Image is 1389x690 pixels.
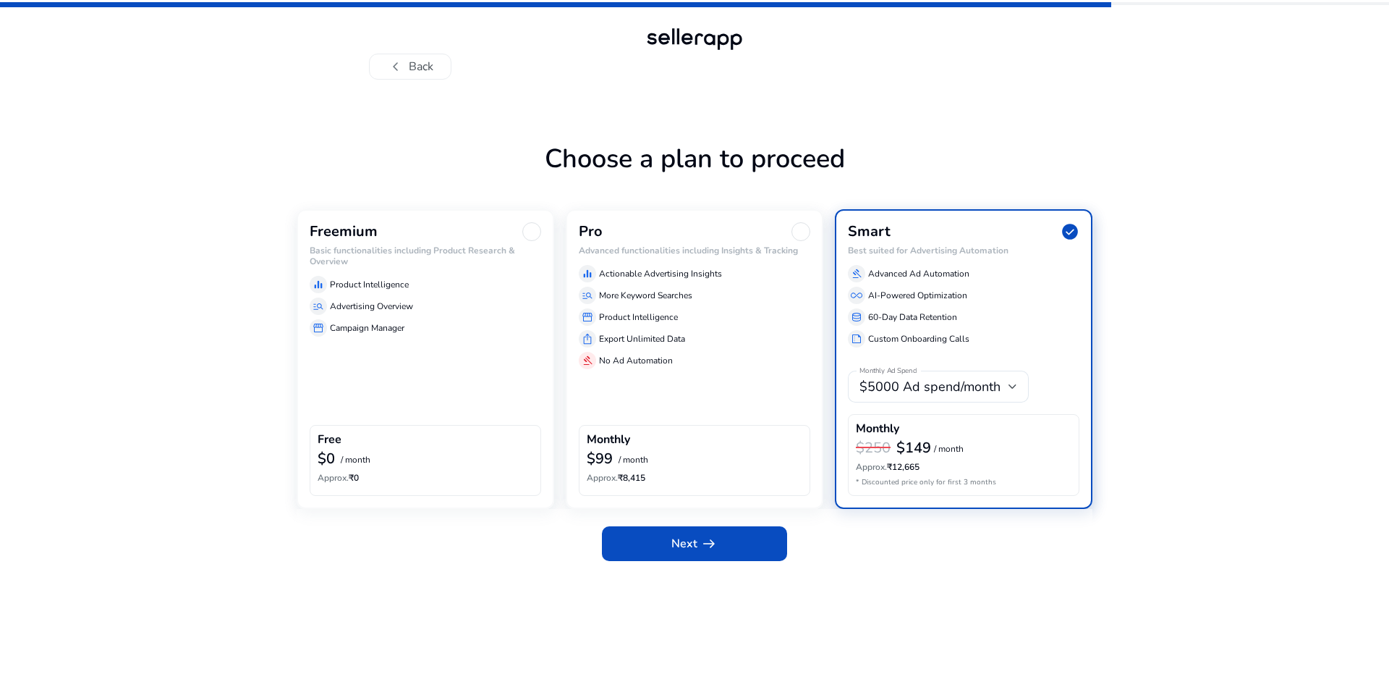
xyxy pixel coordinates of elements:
[848,245,1079,256] h6: Best suited for Advertising Automation
[330,321,404,335] p: Campaign Manager
[297,143,1092,209] h1: Choose a plan to proceed
[896,438,931,458] b: $149
[579,223,603,240] h3: Pro
[599,332,685,345] p: Export Unlimited Data
[868,332,969,345] p: Custom Onboarding Calls
[318,449,335,468] b: $0
[313,322,324,334] span: storefront
[856,462,1071,472] h6: ₹12,665
[599,289,692,302] p: More Keyword Searches
[602,526,787,561] button: Nextarrow_right_alt
[579,245,810,256] h6: Advanced functionalities including Insights & Tracking
[851,311,862,323] span: database
[313,300,324,312] span: manage_search
[848,223,891,240] h3: Smart
[330,300,413,313] p: Advertising Overview
[582,333,593,345] span: ios_share
[856,439,891,457] h3: $250
[587,473,802,483] h6: ₹8,415
[587,449,613,468] b: $99
[1061,222,1079,241] span: check_circle
[582,290,593,301] span: manage_search
[318,433,341,447] h4: Free
[619,455,648,465] p: / month
[856,477,1071,488] p: * Discounted price only for first 3 months
[868,311,957,324] p: 60-Day Data Retention
[934,445,964,454] p: / month
[859,378,1001,395] span: $5000 Ad spend/month
[700,535,718,552] span: arrow_right_alt
[859,366,917,376] mat-label: Monthly Ad Spend
[313,279,324,290] span: equalizer
[599,311,678,324] p: Product Intelligence
[856,461,887,473] span: Approx.
[599,267,722,280] p: Actionable Advertising Insights
[587,472,618,484] span: Approx.
[599,354,673,367] p: No Ad Automation
[587,433,630,447] h4: Monthly
[582,355,593,366] span: gavel
[868,267,969,280] p: Advanced Ad Automation
[310,223,378,240] h3: Freemium
[330,278,409,291] p: Product Intelligence
[671,535,718,552] span: Next
[369,54,451,80] button: chevron_leftBack
[318,473,533,483] h6: ₹0
[310,245,541,266] h6: Basic functionalities including Product Research & Overview
[318,472,349,484] span: Approx.
[341,455,370,465] p: / month
[856,422,899,436] h4: Monthly
[582,268,593,279] span: equalizer
[868,289,967,302] p: AI-Powered Optimization
[582,311,593,323] span: storefront
[851,333,862,345] span: summarize
[851,268,862,279] span: gavel
[387,58,404,75] span: chevron_left
[851,290,862,301] span: all_inclusive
